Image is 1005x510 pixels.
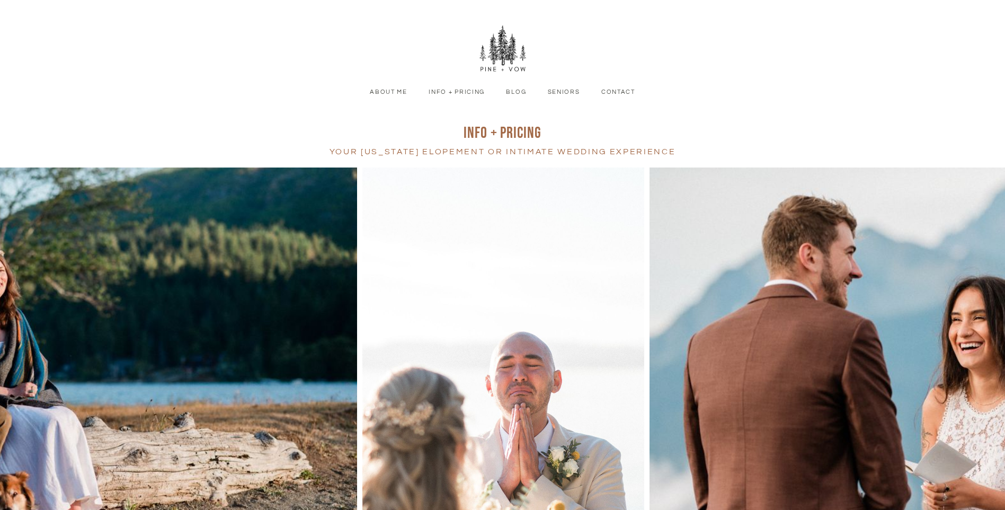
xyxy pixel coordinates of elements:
[193,145,813,159] h4: your [US_STATE] Elopement or intimate wedding experience
[539,87,588,97] a: Seniors
[479,25,527,73] img: Pine + Vow
[593,87,643,97] a: Contact
[362,87,415,97] a: About Me
[464,124,541,143] span: INFO + pRICING
[421,87,493,97] a: Info + Pricing
[498,87,534,97] a: Blog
